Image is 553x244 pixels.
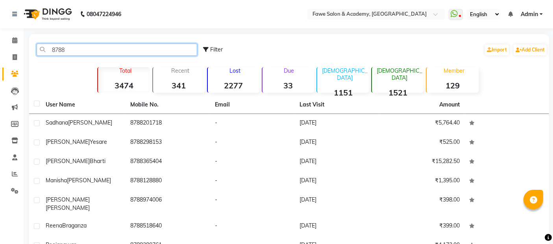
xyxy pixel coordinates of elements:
p: Lost [211,67,259,74]
span: [PERSON_NAME] [46,196,90,203]
td: 8788298153 [126,133,210,152]
span: [PERSON_NAME] [67,177,111,184]
span: Reena [46,222,62,229]
td: - [210,217,295,236]
p: Recent [156,67,205,74]
td: 8788518640 [126,217,210,236]
td: ₹398.00 [380,191,464,217]
td: [DATE] [295,152,379,172]
td: - [210,191,295,217]
span: Filter [210,46,223,53]
span: Braganza [62,222,87,229]
td: 8788128880 [126,172,210,191]
th: Amount [435,96,464,114]
p: Member [430,67,478,74]
th: Email [210,96,295,114]
p: Total [101,67,150,74]
th: Mobile No. [126,96,210,114]
span: [PERSON_NAME] [46,158,90,165]
td: ₹399.00 [380,217,464,236]
a: Add Client [514,44,547,55]
td: ₹15,282.50 [380,152,464,172]
input: Search by Name/Mobile/Email/Code [37,44,197,56]
p: Due [264,67,314,74]
td: - [210,152,295,172]
td: [DATE] [295,133,379,152]
strong: 129 [427,81,478,90]
p: [DEMOGRAPHIC_DATA] [320,67,369,81]
strong: 341 [153,81,205,90]
td: - [210,172,295,191]
a: Import [485,44,509,55]
span: [PERSON_NAME] [46,138,90,145]
span: [PERSON_NAME] [68,119,112,126]
td: ₹5,764.40 [380,114,464,133]
strong: 1521 [372,88,424,97]
td: [DATE] [295,217,379,236]
span: yesare [90,138,107,145]
span: [PERSON_NAME] [46,204,90,211]
span: Admin [521,10,538,18]
span: Manisha [46,177,67,184]
td: 8788974006 [126,191,210,217]
td: 8788365404 [126,152,210,172]
td: 8788201718 [126,114,210,133]
strong: 3474 [98,81,150,90]
td: [DATE] [295,114,379,133]
strong: 1151 [317,88,369,97]
b: 08047224946 [87,3,121,25]
span: Bharti [90,158,105,165]
td: - [210,133,295,152]
span: Sadhana [46,119,68,126]
td: ₹525.00 [380,133,464,152]
strong: 2277 [208,81,259,90]
p: [DEMOGRAPHIC_DATA] [375,67,424,81]
th: Last Visit [295,96,379,114]
td: [DATE] [295,191,379,217]
strong: 33 [263,81,314,90]
img: logo [20,3,74,25]
td: - [210,114,295,133]
td: ₹1,395.00 [380,172,464,191]
td: [DATE] [295,172,379,191]
th: User Name [41,96,126,114]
